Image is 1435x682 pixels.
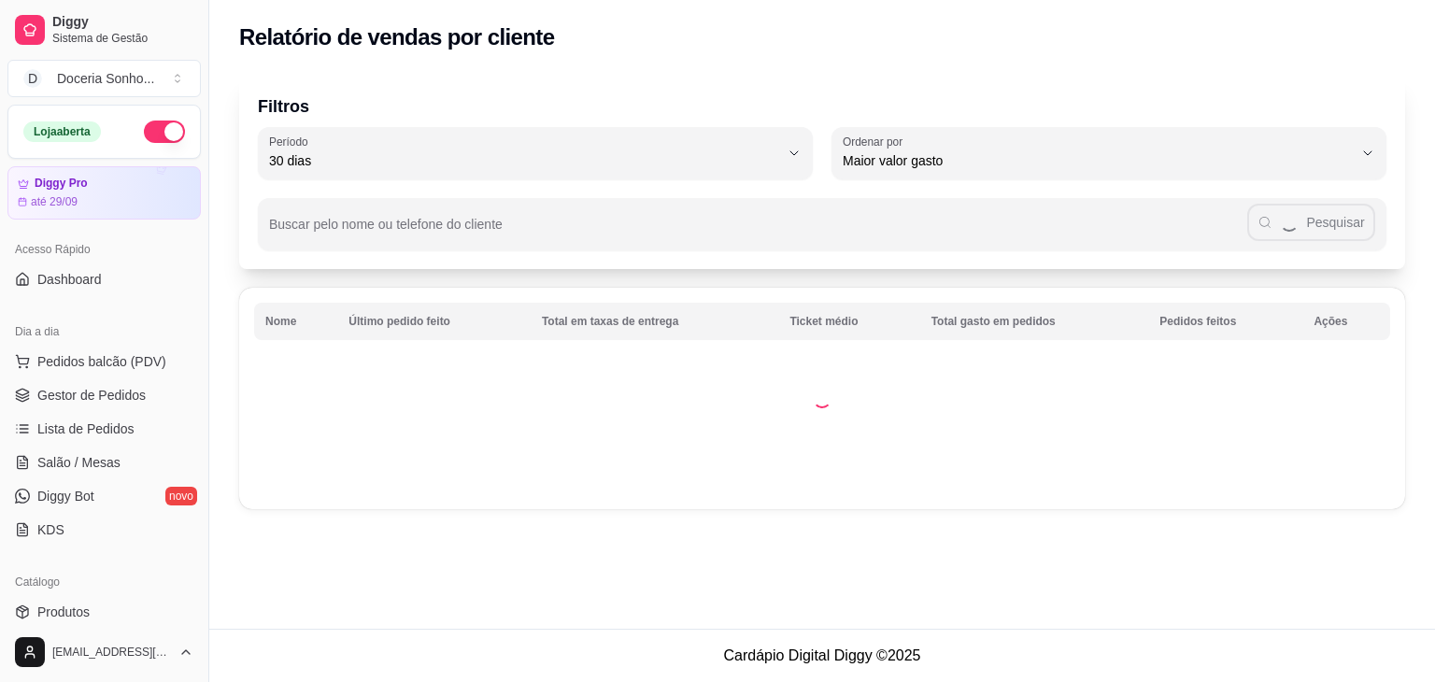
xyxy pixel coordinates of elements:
a: Lista de Pedidos [7,414,201,444]
button: Pedidos balcão (PDV) [7,347,201,377]
a: Diggy Proaté 29/09 [7,166,201,220]
div: Doceria Sonho ... [57,69,154,88]
a: DiggySistema de Gestão [7,7,201,52]
span: KDS [37,520,64,539]
span: [EMAIL_ADDRESS][DOMAIN_NAME] [52,645,171,660]
a: Gestor de Pedidos [7,380,201,410]
span: Sistema de Gestão [52,31,193,46]
div: Dia a dia [7,317,201,347]
button: [EMAIL_ADDRESS][DOMAIN_NAME] [7,630,201,675]
span: 30 dias [269,151,779,170]
span: Gestor de Pedidos [37,386,146,405]
div: Acesso Rápido [7,234,201,264]
a: KDS [7,515,201,545]
span: Diggy [52,14,193,31]
div: Loja aberta [23,121,101,142]
div: Catálogo [7,567,201,597]
a: Produtos [7,597,201,627]
span: Maior valor gasto [843,151,1353,170]
span: Lista de Pedidos [37,419,135,438]
label: Ordenar por [843,134,909,149]
button: Ordenar porMaior valor gasto [831,127,1386,179]
h2: Relatório de vendas por cliente [239,22,555,52]
article: Diggy Pro [35,177,88,191]
span: D [23,69,42,88]
footer: Cardápio Digital Diggy © 2025 [209,629,1435,682]
span: Diggy Bot [37,487,94,505]
a: Salão / Mesas [7,448,201,477]
span: Salão / Mesas [37,453,121,472]
label: Período [269,134,314,149]
button: Período30 dias [258,127,813,179]
button: Select a team [7,60,201,97]
span: Pedidos balcão (PDV) [37,352,166,371]
p: Filtros [258,93,1386,120]
article: até 29/09 [31,194,78,209]
button: Alterar Status [144,121,185,143]
a: Dashboard [7,264,201,294]
div: Loading [813,390,831,408]
input: Buscar pelo nome ou telefone do cliente [269,222,1247,241]
span: Produtos [37,603,90,621]
span: Dashboard [37,270,102,289]
a: Diggy Botnovo [7,481,201,511]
